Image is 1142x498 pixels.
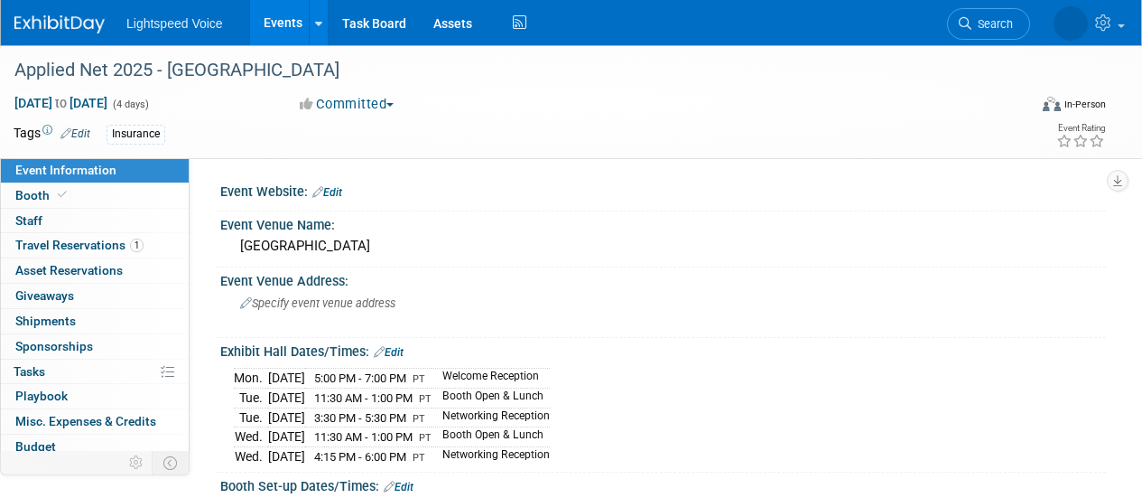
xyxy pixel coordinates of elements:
a: Edit [384,481,413,493]
span: Booth [15,188,70,202]
span: 11:30 AM - 1:00 PM [314,430,413,444]
td: [DATE] [268,389,305,409]
td: Tags [14,124,90,145]
a: Travel Reservations1 [1,233,189,258]
td: Tue. [234,389,268,409]
div: Event Rating [1056,124,1105,133]
span: Specify event venue address [240,296,395,310]
td: Personalize Event Tab Strip [121,451,153,475]
div: Booth Set-up Dates/Times: [220,473,1106,496]
span: [DATE] [DATE] [14,95,108,111]
div: [GEOGRAPHIC_DATA] [234,232,1092,260]
a: Edit [374,346,404,359]
img: Alexis Snowbarger [1054,6,1088,41]
span: 11:30 AM - 1:00 PM [314,391,413,405]
td: Booth Open & Lunch [432,428,550,447]
a: Misc. Expenses & Credits [1,409,189,434]
a: Staff [1,209,189,233]
td: Tue. [234,408,268,428]
td: Welcome Reception [432,369,550,389]
span: Budget [15,439,56,454]
span: PT [419,393,432,405]
div: In-Person [1063,98,1106,111]
img: Format-Inperson.png [1043,97,1061,111]
span: Misc. Expenses & Credits [15,414,156,428]
a: Budget [1,435,189,459]
a: Giveaways [1,284,189,308]
td: Networking Reception [432,408,550,428]
a: Asset Reservations [1,258,189,283]
div: Applied Net 2025 - [GEOGRAPHIC_DATA] [8,54,1013,87]
a: Event Information [1,158,189,183]
span: Tasks [14,364,45,379]
div: Event Venue Name: [220,211,1106,234]
span: 1 [130,239,144,252]
a: Playbook [1,384,189,409]
span: 5:00 PM - 7:00 PM [314,371,406,385]
a: Search [947,8,1030,40]
span: Event Information [15,163,116,177]
td: Wed. [234,446,268,465]
div: Exhibit Hall Dates/Times: [220,338,1106,362]
td: Mon. [234,369,268,389]
a: Tasks [1,360,189,384]
i: Booth reservation complete [58,190,67,200]
span: Playbook [15,389,68,403]
a: Sponsorships [1,334,189,359]
div: Event Format [946,94,1106,121]
span: Shipments [15,314,76,328]
td: Networking Reception [432,446,550,465]
div: Event Website: [220,178,1106,202]
td: [DATE] [268,408,305,428]
a: Booth [1,183,189,208]
span: PT [413,413,425,425]
button: Committed [293,95,401,114]
td: [DATE] [268,446,305,465]
td: [DATE] [268,369,305,389]
span: (4 days) [111,99,149,110]
span: to [52,96,70,110]
a: Shipments [1,309,189,334]
span: PT [413,373,425,385]
td: Toggle Event Tabs [153,451,190,475]
td: [DATE] [268,428,305,447]
a: Edit [60,127,90,140]
span: PT [413,452,425,464]
span: Travel Reservations [15,238,144,252]
div: Insurance [107,125,165,144]
span: Lightspeed Voice [126,16,223,31]
div: Event Venue Address: [220,268,1106,290]
span: PT [419,432,432,444]
span: Staff [15,213,42,228]
span: 4:15 PM - 6:00 PM [314,450,406,464]
td: Booth Open & Lunch [432,389,550,409]
span: Search [971,17,1013,31]
span: Giveaways [15,288,74,303]
td: Wed. [234,428,268,447]
span: 3:30 PM - 5:30 PM [314,411,406,425]
a: Edit [312,186,342,199]
span: Sponsorships [15,339,93,353]
span: Asset Reservations [15,263,123,277]
img: ExhibitDay [14,15,105,33]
